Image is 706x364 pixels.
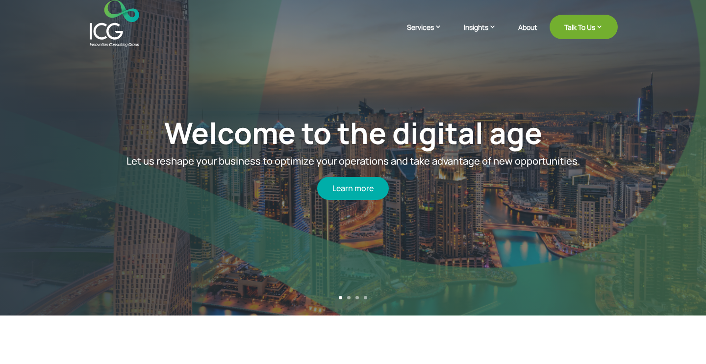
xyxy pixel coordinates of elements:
[518,24,537,47] a: About
[347,296,351,299] a: 2
[550,15,618,39] a: Talk To Us
[317,177,389,200] a: Learn more
[464,22,506,47] a: Insights
[407,22,452,47] a: Services
[164,113,542,153] a: Welcome to the digital age
[126,154,580,168] span: Let us reshape your business to optimize your operations and take advantage of new opportunities.
[339,296,342,299] a: 1
[355,296,359,299] a: 3
[364,296,367,299] a: 4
